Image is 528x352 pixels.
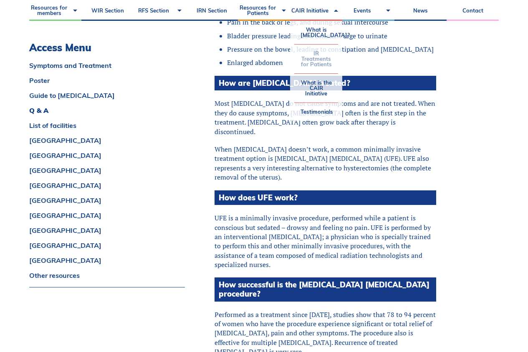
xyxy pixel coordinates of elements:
[29,182,185,189] a: [GEOGRAPHIC_DATA]
[215,190,436,205] h4: How does UFE work?
[29,137,185,144] a: [GEOGRAPHIC_DATA]
[227,58,436,67] li: Enlarged abdomen
[29,257,185,264] a: [GEOGRAPHIC_DATA]
[29,152,185,159] a: [GEOGRAPHIC_DATA]
[227,31,436,40] li: Bladder pressure leading to a constant urge to urinate
[294,103,338,121] a: Testimonials
[29,107,185,114] a: Q & A
[29,62,185,69] a: Symptoms and Treatment
[29,272,185,279] a: Other resources
[294,45,338,73] a: IR Treatments for Patients
[227,17,436,27] li: Pain in the back or legs, and during sexual intercourse
[29,42,185,54] h3: Access Menu
[215,145,436,182] p: When [MEDICAL_DATA] doesn’t work, a common minimally invasive treatment option is [MEDICAL_DATA] ...
[29,212,185,219] a: [GEOGRAPHIC_DATA]
[29,197,185,204] a: [GEOGRAPHIC_DATA]
[29,242,185,249] a: [GEOGRAPHIC_DATA]
[29,92,185,99] a: Guide to [MEDICAL_DATA]
[29,167,185,174] a: [GEOGRAPHIC_DATA]
[227,45,436,54] li: Pressure on the bowel, leading to constipation and [MEDICAL_DATA]
[29,77,185,84] a: Poster
[294,74,338,102] a: What is the CAIR Initiative
[215,76,436,91] h4: How are [MEDICAL_DATA] treated?
[294,21,338,44] a: What is [MEDICAL_DATA]?
[215,213,436,269] p: UFE is a minimally invasive procedure, performed while a patient is conscious but sedated – drows...
[215,99,436,136] p: Most [MEDICAL_DATA] do not cause symptoms and are not treated. When they do cause symptoms, [MEDI...
[215,277,436,301] h4: How successful is the [MEDICAL_DATA] [MEDICAL_DATA] procedure?
[29,122,185,129] a: List of facilities
[29,227,185,234] a: [GEOGRAPHIC_DATA]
